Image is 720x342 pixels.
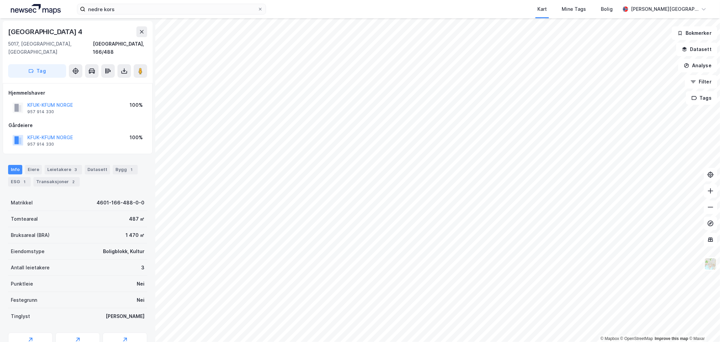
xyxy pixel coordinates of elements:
div: Nei [137,296,144,304]
div: Hjemmelshaver [8,89,147,97]
img: logo.a4113a55bc3d86da70a041830d287a7e.svg [11,4,61,14]
div: 487 ㎡ [129,215,144,223]
div: 100% [130,133,143,142]
div: ESG [8,177,31,187]
iframe: Chat Widget [686,310,720,342]
div: Info [8,165,22,174]
div: Bruksareal (BRA) [11,231,50,239]
div: Kart [537,5,547,13]
div: Bolig [601,5,613,13]
div: 3 [141,264,144,272]
div: 957 914 330 [27,109,54,115]
button: Bokmerker [672,26,717,40]
a: OpenStreetMap [620,336,653,341]
div: 1 [21,178,28,185]
div: 1 470 ㎡ [126,231,144,239]
button: Filter [685,75,717,89]
a: Improve this map [655,336,688,341]
a: Mapbox [601,336,619,341]
div: [GEOGRAPHIC_DATA] 4 [8,26,84,37]
div: Transaksjoner [33,177,80,187]
button: Tag [8,64,66,78]
div: Leietakere [45,165,82,174]
div: Bygg [113,165,138,174]
input: Søk på adresse, matrikkel, gårdeiere, leietakere eller personer [85,4,258,14]
div: [PERSON_NAME] [106,312,144,320]
div: 957 914 330 [27,142,54,147]
div: Tinglyst [11,312,30,320]
div: 3 [73,166,79,173]
button: Tags [686,91,717,105]
div: Antall leietakere [11,264,50,272]
div: [PERSON_NAME][GEOGRAPHIC_DATA] [631,5,698,13]
div: Nei [137,280,144,288]
button: Datasett [676,43,717,56]
div: Boligblokk, Kultur [103,247,144,255]
div: [GEOGRAPHIC_DATA], 166/488 [93,40,147,56]
div: Eiere [25,165,42,174]
div: Festegrunn [11,296,37,304]
div: 1 [128,166,135,173]
div: Punktleie [11,280,33,288]
div: Eiendomstype [11,247,45,255]
div: Gårdeiere [8,121,147,129]
div: Mine Tags [562,5,586,13]
div: 4601-166-488-0-0 [97,199,144,207]
div: Tomteareal [11,215,38,223]
div: 2 [70,178,77,185]
div: Matrikkel [11,199,33,207]
div: Datasett [85,165,110,174]
button: Analyse [678,59,717,72]
div: 5017, [GEOGRAPHIC_DATA], [GEOGRAPHIC_DATA] [8,40,93,56]
div: 100% [130,101,143,109]
img: Z [704,258,717,270]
